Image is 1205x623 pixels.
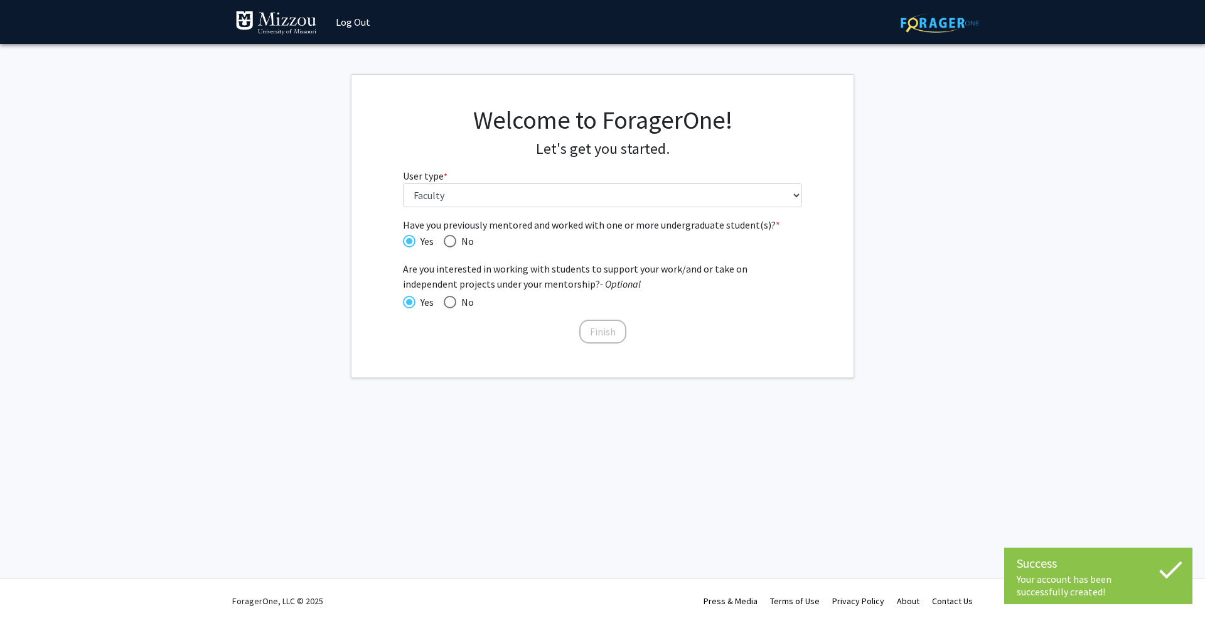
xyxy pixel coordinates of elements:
span: Yes [415,295,434,310]
a: Privacy Policy [832,595,884,607]
i: - Optional [600,278,641,290]
span: No [456,295,474,310]
div: ForagerOne, LLC © 2025 [232,579,323,623]
img: ForagerOne Logo [901,13,979,33]
button: Finish [579,320,626,344]
mat-radio-group: Have you previously mentored and worked with one or more undergraduate student(s)? [403,232,803,249]
span: No [456,234,474,249]
div: Your account has been successfully created! [1017,573,1180,598]
a: Contact Us [932,595,973,607]
span: Have you previously mentored and worked with one or more undergraduate student(s)? [403,217,803,232]
h4: Let's get you started. [403,140,803,158]
span: Yes [415,234,434,249]
h1: Welcome to ForagerOne! [403,105,803,135]
a: Terms of Use [770,595,820,607]
label: User type [403,168,447,183]
div: Success [1017,554,1180,573]
a: Press & Media [704,595,758,607]
iframe: Chat [9,566,53,614]
img: University of Missouri Logo [235,11,317,36]
a: About [897,595,919,607]
span: Are you interested in working with students to support your work/and or take on independent proje... [403,261,803,291]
